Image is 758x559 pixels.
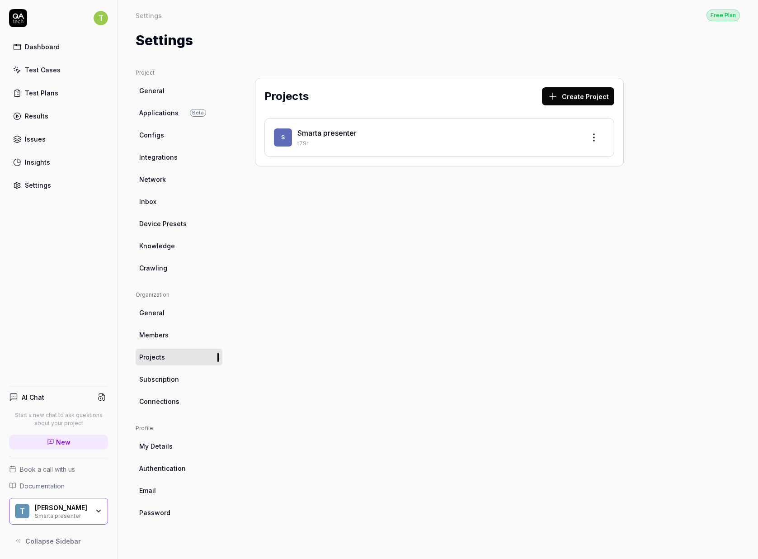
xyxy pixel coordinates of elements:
[136,291,222,299] div: Organization
[139,330,169,340] span: Members
[139,241,175,251] span: Knowledge
[136,104,222,121] a: ApplicationsBeta
[136,460,222,477] a: Authentication
[9,84,108,102] a: Test Plans
[136,30,193,51] h1: Settings
[136,424,222,432] div: Profile
[139,175,166,184] span: Network
[136,304,222,321] a: General
[25,42,60,52] div: Dashboard
[35,504,89,512] div: Tobias
[136,127,222,143] a: Configs
[136,327,222,343] a: Members
[25,65,61,75] div: Test Cases
[136,482,222,499] a: Email
[9,38,108,56] a: Dashboard
[274,128,292,147] span: S
[139,86,165,95] span: General
[9,481,108,491] a: Documentation
[136,215,222,232] a: Device Presets
[264,88,309,104] h2: Projects
[139,352,165,362] span: Projects
[297,139,578,147] p: t79r
[25,88,58,98] div: Test Plans
[136,371,222,388] a: Subscription
[9,130,108,148] a: Issues
[9,176,108,194] a: Settings
[136,193,222,210] a: Inbox
[56,437,71,447] span: New
[25,134,46,144] div: Issues
[139,263,167,273] span: Crawling
[20,464,75,474] span: Book a call with us
[297,128,357,137] a: Smarta presenter
[136,237,222,254] a: Knowledge
[9,107,108,125] a: Results
[139,130,164,140] span: Configs
[9,61,108,79] a: Test Cases
[136,260,222,276] a: Crawling
[35,512,89,519] div: Smarta presenter
[136,149,222,166] a: Integrations
[139,152,178,162] span: Integrations
[25,111,48,121] div: Results
[9,153,108,171] a: Insights
[9,411,108,427] p: Start a new chat to ask questions about your project
[9,464,108,474] a: Book a call with us
[9,435,108,450] a: New
[22,393,44,402] h4: AI Chat
[139,486,156,495] span: Email
[136,504,222,521] a: Password
[139,219,187,228] span: Device Presets
[20,481,65,491] span: Documentation
[136,393,222,410] a: Connections
[139,374,179,384] span: Subscription
[25,536,81,546] span: Collapse Sidebar
[94,11,108,25] span: T
[139,308,165,317] span: General
[94,9,108,27] button: T
[706,9,740,21] a: Free Plan
[139,508,170,517] span: Password
[9,532,108,550] button: Collapse Sidebar
[136,438,222,455] a: My Details
[136,171,222,188] a: Network
[139,108,179,118] span: Applications
[136,69,222,77] div: Project
[25,157,50,167] div: Insights
[139,397,179,406] span: Connections
[190,109,206,117] span: Beta
[9,498,108,525] button: T[PERSON_NAME]Smarta presenter
[25,180,51,190] div: Settings
[136,349,222,365] a: Projects
[136,82,222,99] a: General
[139,197,156,206] span: Inbox
[542,87,614,105] button: Create Project
[139,441,173,451] span: My Details
[136,11,162,20] div: Settings
[139,464,186,473] span: Authentication
[15,504,29,518] span: T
